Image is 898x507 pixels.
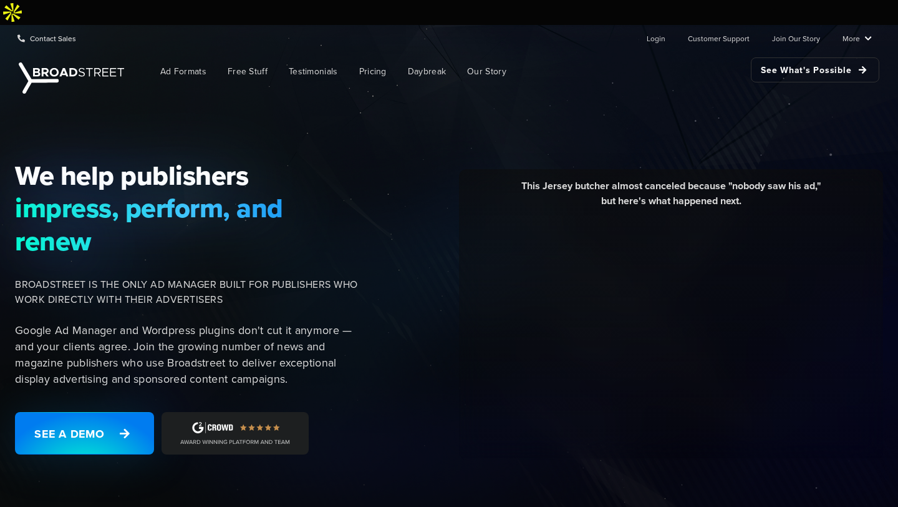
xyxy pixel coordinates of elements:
[160,65,206,78] span: Ad Formats
[458,57,516,86] a: Our Story
[151,57,216,86] a: Ad Formats
[15,322,360,387] p: Google Ad Manager and Wordpress plugins don't cut it anymore — and your clients agree. Join the g...
[15,277,360,307] span: BROADSTREET IS THE ONLY AD MANAGER BUILT FOR PUBLISHERS WHO WORK DIRECTLY WITH THEIR ADVERTISERS
[468,179,874,218] div: This Jersey butcher almost canceled because "nobody saw his ad," but here's what happened next.
[408,65,446,78] span: Daybreak
[359,65,387,78] span: Pricing
[647,26,665,51] a: Login
[228,65,268,78] span: Free Stuff
[15,192,360,257] span: impress, perform, and renew
[289,65,338,78] span: Testimonials
[350,57,396,86] a: Pricing
[468,218,874,446] iframe: YouTube video player
[19,62,124,94] img: Broadstreet | The Ad Manager for Small Publishers
[398,57,455,86] a: Daybreak
[279,57,347,86] a: Testimonials
[467,65,506,78] span: Our Story
[688,26,750,51] a: Customer Support
[15,412,154,455] a: See a Demo
[17,26,76,51] a: Contact Sales
[218,57,277,86] a: Free Stuff
[15,159,360,192] span: We help publishers
[131,51,879,92] nav: Main
[751,57,879,82] a: See What's Possible
[772,26,820,51] a: Join Our Story
[842,26,872,51] a: More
